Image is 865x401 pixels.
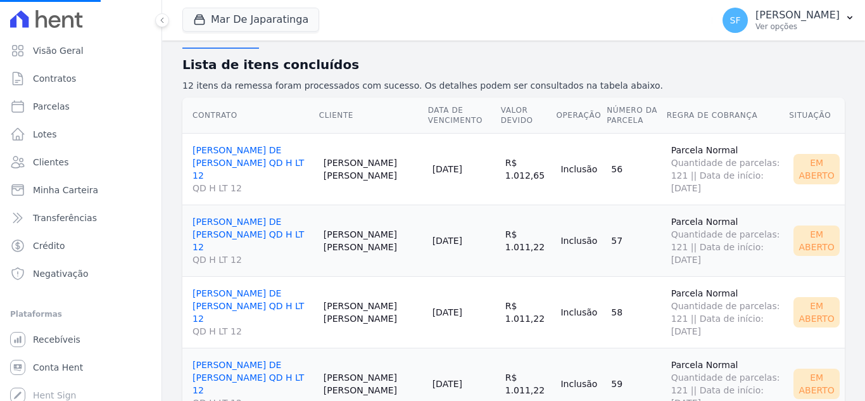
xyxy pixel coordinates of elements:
[319,276,427,348] td: [PERSON_NAME] [PERSON_NAME]
[33,267,89,280] span: Negativação
[793,226,840,256] div: Em Aberto
[33,361,83,374] span: Conta Hent
[182,79,845,92] p: 12 itens da remessa foram processados com sucesso. Os detalhes podem ser consultados na tabela ab...
[193,288,313,338] a: [PERSON_NAME] DE [PERSON_NAME] QD H LT 12QD H LT 12
[427,98,500,134] th: Data de Vencimento
[671,156,784,194] span: Quantidade de parcelas: 121 || Data de início: [DATE]
[5,66,156,91] a: Contratos
[193,182,313,194] span: QD H LT 12
[319,98,427,134] th: Cliente
[319,133,427,205] td: [PERSON_NAME] [PERSON_NAME]
[5,122,156,147] a: Lotes
[666,205,789,276] td: Parcela Normal
[5,38,156,63] a: Visão Geral
[500,205,556,276] td: R$ 1.011,22
[606,276,666,348] td: 58
[671,228,784,266] span: Quantidade de parcelas: 121 || Data de início: [DATE]
[5,177,156,203] a: Minha Carteira
[5,355,156,380] a: Conta Hent
[755,22,840,32] p: Ver opções
[712,3,865,38] button: SF [PERSON_NAME] Ver opções
[33,239,65,252] span: Crédito
[555,98,606,134] th: Operação
[10,307,151,322] div: Plataformas
[182,8,319,32] button: Mar De Japaratinga
[427,133,500,205] td: [DATE]
[666,276,789,348] td: Parcela Normal
[5,150,156,175] a: Clientes
[193,253,313,266] span: QD H LT 12
[5,94,156,119] a: Parcelas
[182,55,845,74] h2: Lista de itens concluídos
[33,156,68,169] span: Clientes
[793,369,840,399] div: Em Aberto
[33,100,70,113] span: Parcelas
[33,128,57,141] span: Lotes
[5,261,156,286] a: Negativação
[5,327,156,352] a: Recebíveis
[755,9,840,22] p: [PERSON_NAME]
[666,98,789,134] th: Regra de Cobrança
[33,184,98,196] span: Minha Carteira
[193,145,313,194] a: [PERSON_NAME] DE [PERSON_NAME] QD H LT 12QD H LT 12
[500,276,556,348] td: R$ 1.011,22
[606,133,666,205] td: 56
[793,297,840,328] div: Em Aberto
[182,98,319,134] th: Contrato
[500,98,556,134] th: Valor devido
[33,72,76,85] span: Contratos
[5,233,156,258] a: Crédito
[33,333,80,346] span: Recebíveis
[793,154,840,184] div: Em Aberto
[606,98,666,134] th: Número da Parcela
[730,16,741,25] span: SF
[555,205,606,276] td: Inclusão
[33,212,97,224] span: Transferências
[319,205,427,276] td: [PERSON_NAME] [PERSON_NAME]
[666,133,789,205] td: Parcela Normal
[555,133,606,205] td: Inclusão
[193,325,313,338] span: QD H LT 12
[606,205,666,276] td: 57
[671,300,784,338] span: Quantidade de parcelas: 121 || Data de início: [DATE]
[555,276,606,348] td: Inclusão
[5,205,156,231] a: Transferências
[33,44,84,57] span: Visão Geral
[788,98,845,134] th: Situação
[500,133,556,205] td: R$ 1.012,65
[427,205,500,276] td: [DATE]
[427,276,500,348] td: [DATE]
[193,217,313,266] a: [PERSON_NAME] DE [PERSON_NAME] QD H LT 12QD H LT 12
